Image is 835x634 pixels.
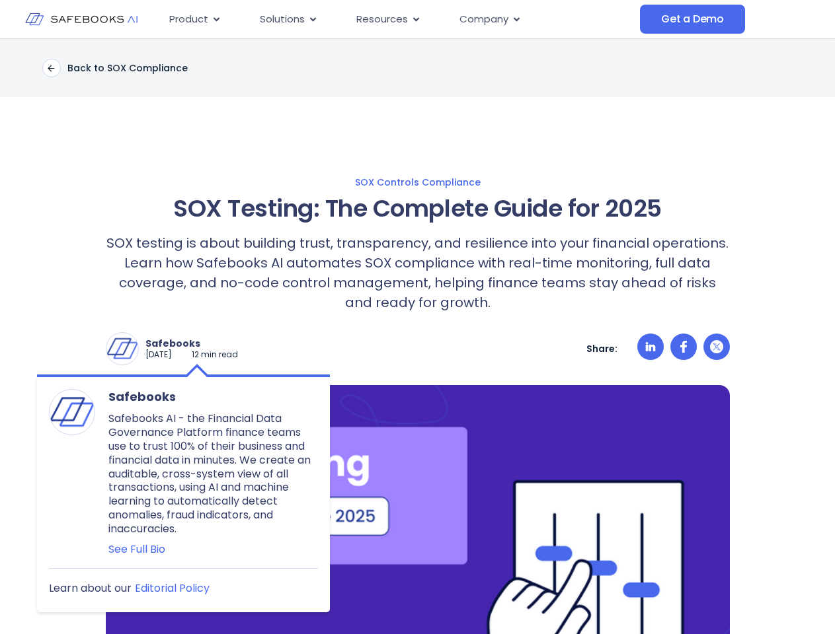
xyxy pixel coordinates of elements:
[661,13,724,26] span: Get a Demo
[49,582,132,596] p: Learn about our
[108,543,318,557] a: See Full Bio
[159,7,640,32] div: Menu Toggle
[106,233,730,312] p: SOX testing is about building trust, transparency, and resilience into your financial operations....
[42,59,188,77] a: Back to SOX Compliance
[135,582,210,596] a: Editorial Policy
[106,333,138,365] img: Safebooks
[459,12,508,27] span: Company
[260,12,305,27] span: Solutions
[356,12,408,27] span: Resources
[108,412,318,536] p: Safebooks AI - the Financial Data Governance Platform finance teams use to trust 100% of their bu...
[67,62,188,74] p: Back to SOX Compliance
[50,390,95,435] img: Safebooks
[106,195,730,223] h1: SOX Testing: The Complete Guide for 2025
[145,349,172,361] p: [DATE]
[145,337,238,349] p: Safebooks
[159,7,640,32] nav: Menu
[192,349,238,361] p: 12 min read
[108,389,318,404] span: Safebooks
[586,343,617,355] p: Share:
[640,5,745,34] a: Get a Demo
[13,176,822,188] a: SOX Controls Compliance
[169,12,208,27] span: Product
